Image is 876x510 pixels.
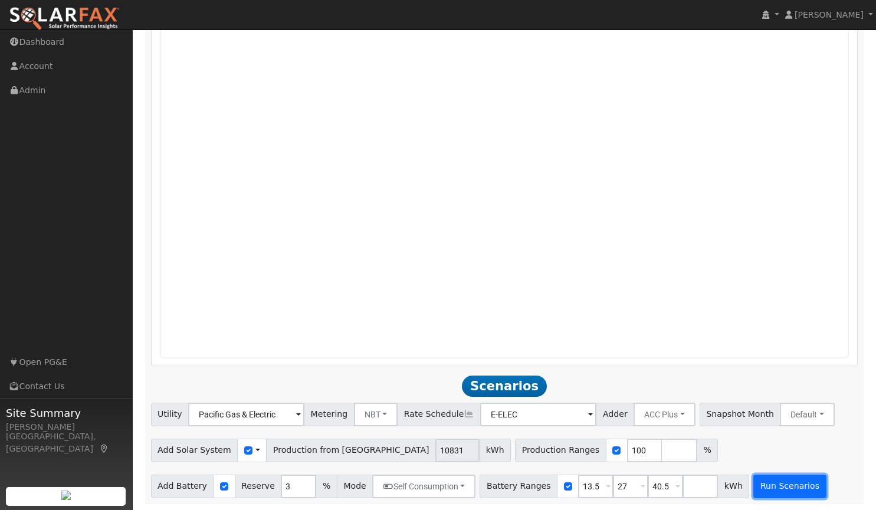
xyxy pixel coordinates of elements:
span: Rate Schedule [397,403,481,426]
input: Select a Utility [188,403,304,426]
img: retrieve [61,491,71,500]
img: SolarFax [9,6,120,31]
span: Snapshot Month [700,403,781,426]
span: Metering [304,403,355,426]
div: [GEOGRAPHIC_DATA], [GEOGRAPHIC_DATA] [6,430,126,455]
span: % [316,475,337,498]
span: Scenarios [462,376,546,397]
span: Add Battery [151,475,214,498]
span: Battery Ranges [480,475,557,498]
span: Add Solar System [151,439,238,462]
span: Adder [596,403,634,426]
button: NBT [354,403,398,426]
span: Utility [151,403,189,426]
span: Production from [GEOGRAPHIC_DATA] [266,439,436,462]
a: Map [99,444,110,453]
button: Default [780,403,835,426]
span: Production Ranges [515,439,606,462]
span: kWh [717,475,749,498]
span: Mode [337,475,373,498]
input: Select a Rate Schedule [480,403,596,426]
button: Self Consumption [372,475,475,498]
button: ACC Plus [634,403,695,426]
button: Run Scenarios [753,475,826,498]
span: Reserve [235,475,282,498]
span: % [697,439,718,462]
span: kWh [479,439,511,462]
div: [PERSON_NAME] [6,421,126,433]
span: Site Summary [6,405,126,421]
span: [PERSON_NAME] [795,10,864,19]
